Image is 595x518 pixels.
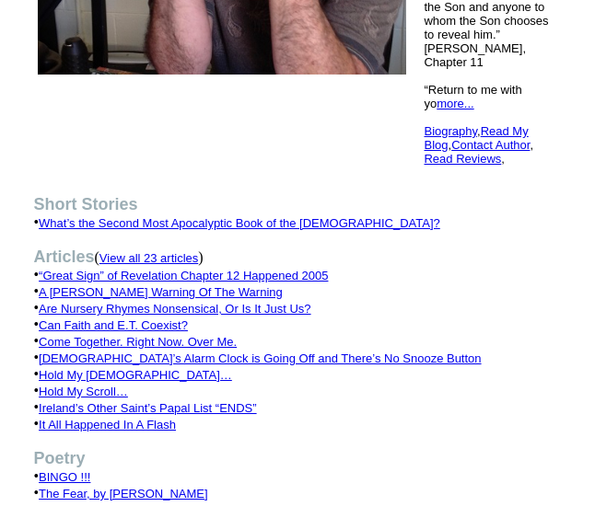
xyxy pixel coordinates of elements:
a: Come Together. Right Now. Over Me. [39,335,237,349]
a: The Fear, by [PERSON_NAME] [39,487,208,501]
b: Articles [33,247,94,266]
a: more... [437,97,473,110]
font: View all 23 articles [99,251,198,265]
a: Contact Author [451,138,530,152]
a: It All Happened In A Flash [39,418,176,432]
a: [DEMOGRAPHIC_DATA]’s Alarm Clock is Going Off and There’s No Snooze Button [39,351,481,365]
a: Biography [424,124,477,138]
a: Hold My Scroll… [39,385,128,398]
a: Can Faith and E.T. Coexist? [39,318,188,332]
a: Ireland’s Other Saint’s Papal List “ENDS” [39,401,257,415]
a: View all 23 articles [99,249,198,265]
a: Read Reviews [424,152,501,166]
b: Short Stories [33,195,137,213]
a: Hold My [DEMOGRAPHIC_DATA]… [39,368,232,382]
a: “Great Sign” of Revelation Chapter 12 Happened 2005 [39,269,328,282]
a: Read My Blog [424,124,528,152]
a: Are Nursery Rhymes Nonsensical, Or Is It Just Us? [39,302,310,316]
a: What’s the Second Most Apocalyptic Book of the [DEMOGRAPHIC_DATA]? [39,216,440,230]
a: BINGO !!! [39,470,90,484]
b: Poetry [33,449,85,467]
a: A [PERSON_NAME] Warning Of The Warning [39,285,283,299]
font: , [424,152,504,166]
